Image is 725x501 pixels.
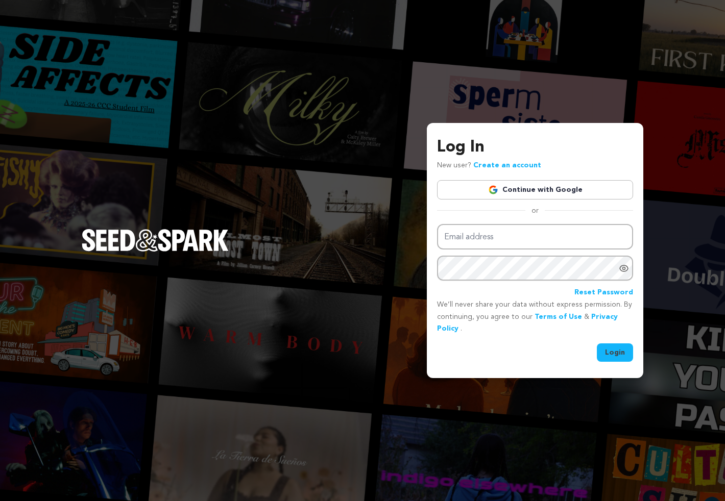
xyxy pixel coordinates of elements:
[473,162,541,169] a: Create an account
[535,313,582,320] a: Terms of Use
[437,299,633,335] p: We’ll never share your data without express permission. By continuing, you agree to our & .
[488,185,498,195] img: Google logo
[82,229,229,252] img: Seed&Spark Logo
[437,135,633,160] h3: Log In
[525,206,545,216] span: or
[437,160,541,172] p: New user?
[597,343,633,362] button: Login
[437,224,633,250] input: Email address
[82,229,229,272] a: Seed&Spark Homepage
[437,180,633,199] a: Continue with Google
[619,263,629,273] a: Show password as plain text. Warning: this will display your password on the screen.
[574,287,633,299] a: Reset Password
